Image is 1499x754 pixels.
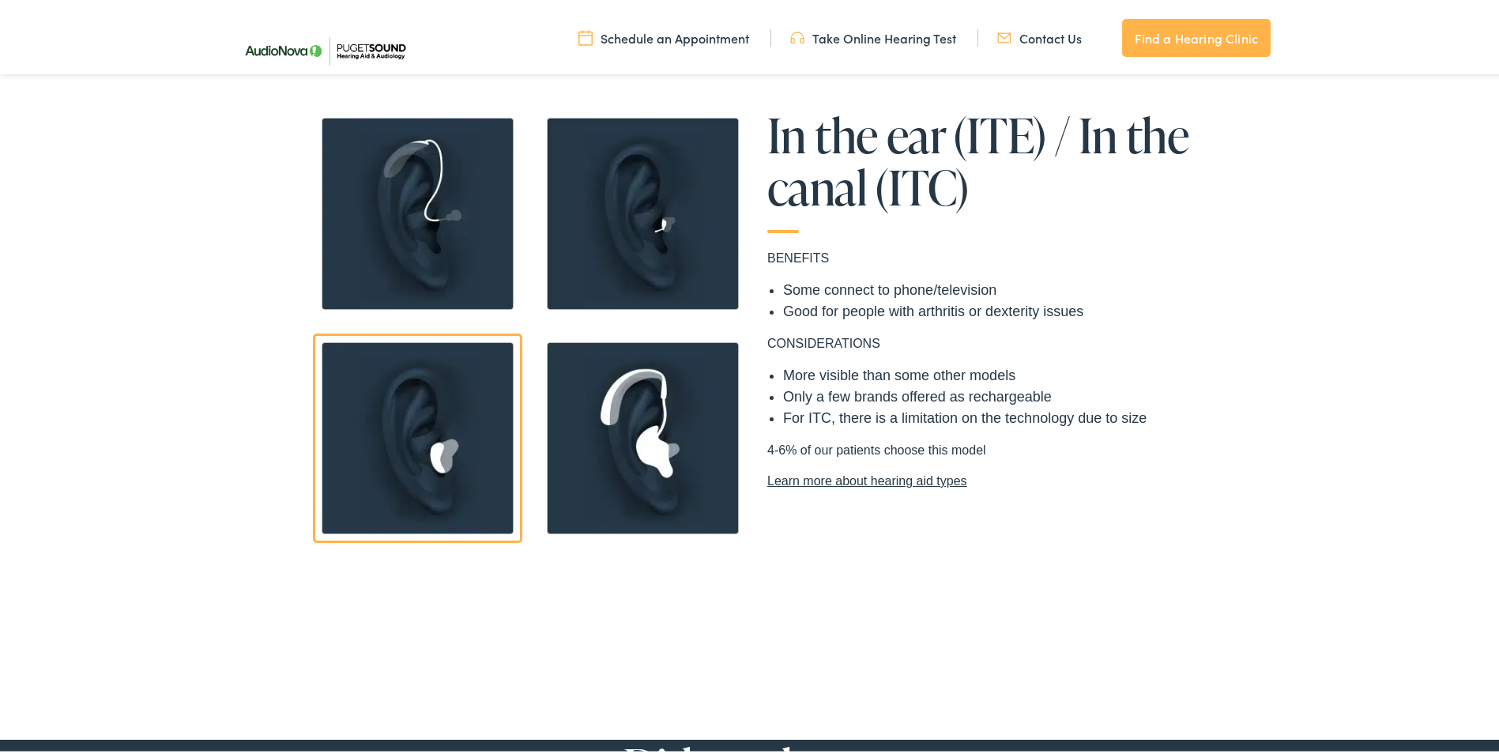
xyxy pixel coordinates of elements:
img: Receiver in canal hearing aids in Seattle, WA. [313,106,522,315]
h1: In the ear (ITE) / In the canal (ITC) [767,106,1194,230]
img: Placement of behind the ear hearing aids in Seattle, WA. [538,330,748,540]
img: utility icon [578,26,593,43]
img: utility icon [997,26,1011,43]
li: For ITC, there is a limitation on the technology due to size [783,405,1194,426]
p: CONSIDERATIONS [767,331,1194,350]
li: Some connect to phone/television [783,277,1194,298]
a: Contact Us [997,26,1082,43]
p: BENEFITS [767,246,1194,265]
p: 4-6% of our patients choose this model [767,438,1194,488]
li: Good for people with arthritis or dexterity issues [783,298,1194,319]
a: Schedule an Appointment [578,26,749,43]
li: More visible than some other models [783,362,1194,383]
a: Learn more about hearing aid types [767,469,1194,488]
a: Find a Hearing Clinic [1122,16,1271,54]
li: Only a few brands offered as rechargeable [783,383,1194,405]
img: utility icon [790,26,804,43]
a: Take Online Hearing Test [790,26,956,43]
img: Placement of in the ear hearing aids in Seattle, WA. [313,330,522,540]
img: Placement of completely in canal hearing aids in Seattle, WA. [538,106,748,315]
